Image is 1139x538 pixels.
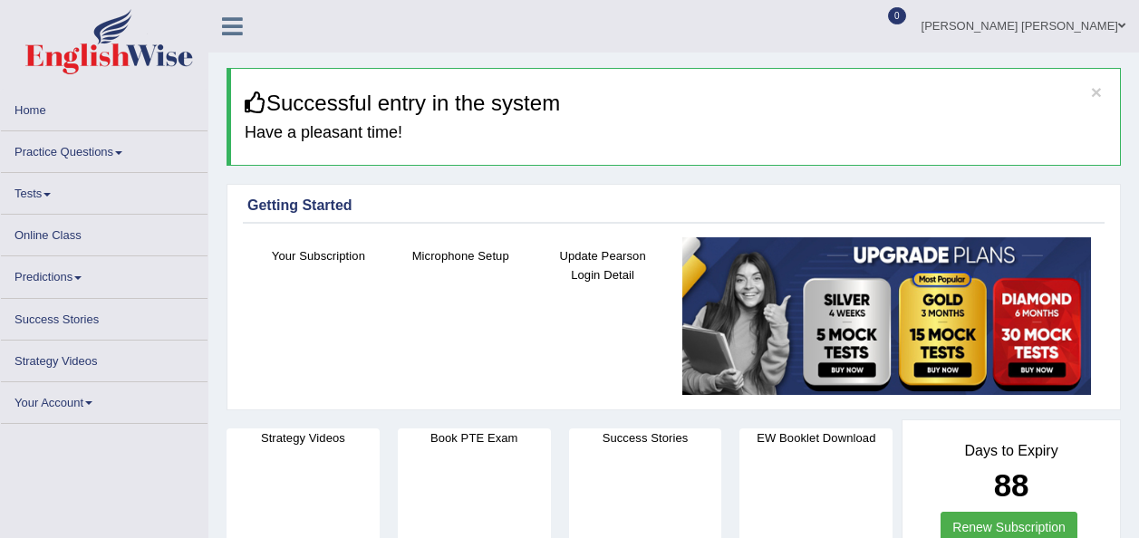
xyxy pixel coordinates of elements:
[245,124,1106,142] h4: Have a pleasant time!
[1,299,208,334] a: Success Stories
[399,246,523,265] h4: Microphone Setup
[922,443,1100,459] h4: Days to Expiry
[1,173,208,208] a: Tests
[227,428,380,447] h4: Strategy Videos
[1,215,208,250] a: Online Class
[1,90,208,125] a: Home
[1091,82,1102,101] button: ×
[541,246,665,284] h4: Update Pearson Login Detail
[1,131,208,167] a: Practice Questions
[569,428,722,447] h4: Success Stories
[1,256,208,292] a: Predictions
[682,237,1091,395] img: small5.jpg
[1,341,208,376] a: Strategy Videos
[245,91,1106,115] h3: Successful entry in the system
[739,428,893,447] h4: EW Booklet Download
[398,428,551,447] h4: Book PTE Exam
[256,246,381,265] h4: Your Subscription
[888,7,906,24] span: 0
[1,382,208,418] a: Your Account
[247,195,1100,216] div: Getting Started
[994,467,1029,503] b: 88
